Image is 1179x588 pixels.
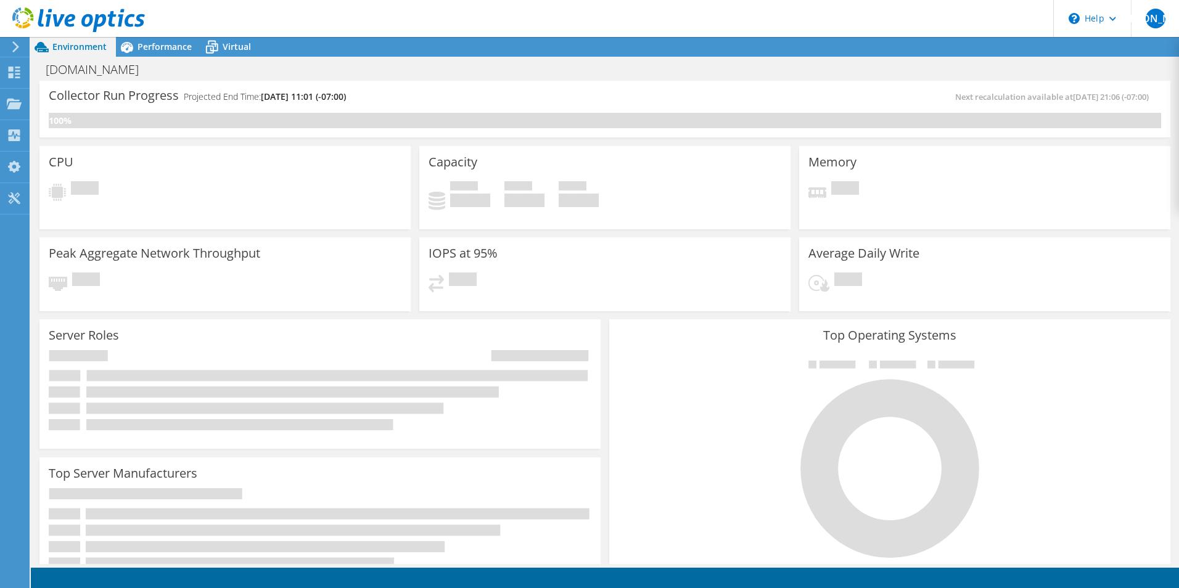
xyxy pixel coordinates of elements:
[223,41,251,52] span: Virtual
[49,247,260,260] h3: Peak Aggregate Network Throughput
[808,247,919,260] h3: Average Daily Write
[618,329,1161,342] h3: Top Operating Systems
[52,41,107,52] span: Environment
[429,247,498,260] h3: IOPS at 95%
[955,91,1155,102] span: Next recalculation available at
[429,155,477,169] h3: Capacity
[72,272,100,289] span: Pending
[184,90,346,104] h4: Projected End Time:
[138,41,192,52] span: Performance
[808,155,857,169] h3: Memory
[449,272,477,289] span: Pending
[49,329,119,342] h3: Server Roles
[49,155,73,169] h3: CPU
[49,467,197,480] h3: Top Server Manufacturers
[1069,13,1080,24] svg: \n
[450,194,490,207] h4: 0 GiB
[504,194,544,207] h4: 0 GiB
[1073,91,1149,102] span: [DATE] 21:06 (-07:00)
[559,194,599,207] h4: 0 GiB
[261,91,346,102] span: [DATE] 11:01 (-07:00)
[834,272,862,289] span: Pending
[1146,9,1165,28] span: [PERSON_NAME]
[504,181,532,194] span: Free
[559,181,586,194] span: Total
[71,181,99,198] span: Pending
[40,63,158,76] h1: [DOMAIN_NAME]
[450,181,478,194] span: Used
[831,181,859,198] span: Pending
